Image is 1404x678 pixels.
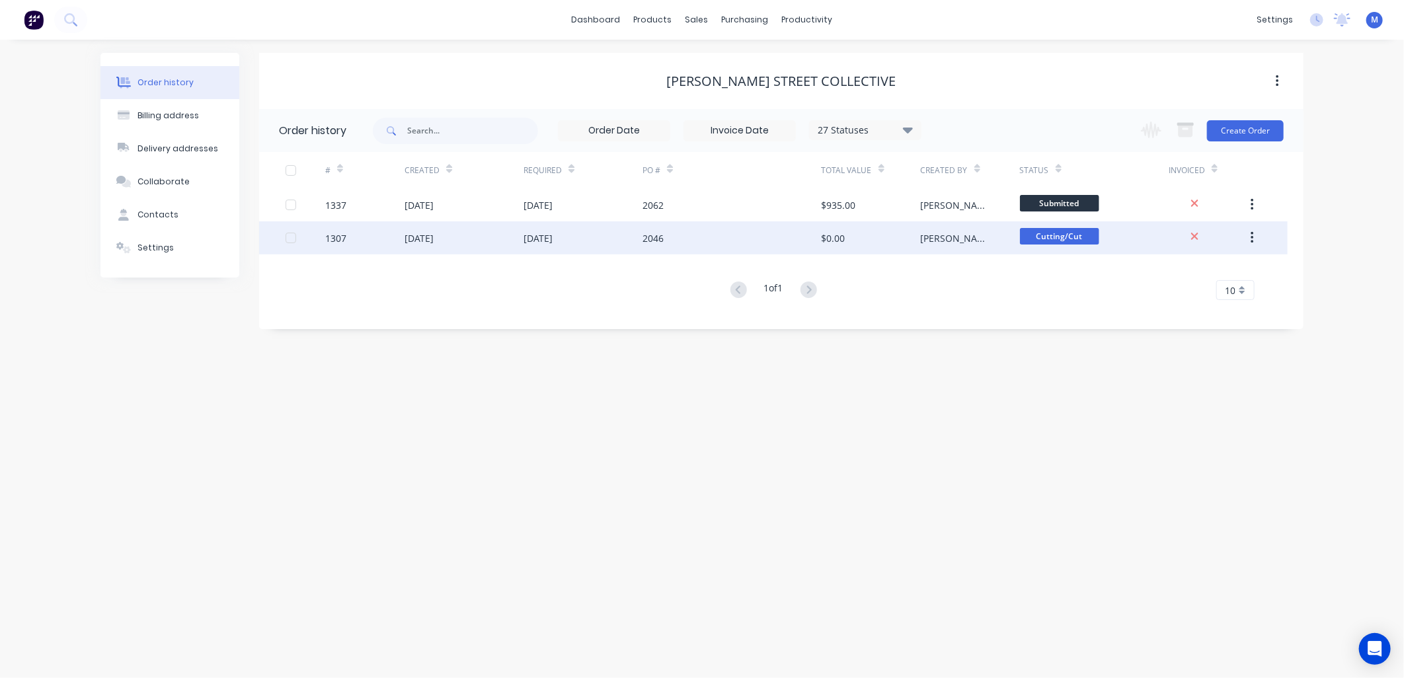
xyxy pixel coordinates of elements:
div: [PERSON_NAME] Street Collective [667,73,896,89]
div: Order history [137,77,194,89]
span: 10 [1225,283,1235,297]
div: Created [405,152,524,188]
div: Created By [921,165,968,176]
img: Factory [24,10,44,30]
div: Required [524,165,562,176]
input: Invoice Date [684,121,795,141]
button: Billing address [100,99,239,132]
div: Invoiced [1169,152,1248,188]
div: sales [679,10,715,30]
div: 1 of 1 [764,281,783,300]
div: PO # [643,152,821,188]
input: Search... [407,118,538,144]
div: Open Intercom Messenger [1359,633,1391,665]
div: products [627,10,679,30]
div: Settings [137,242,174,254]
div: 2046 [643,231,664,245]
div: [DATE] [524,231,553,245]
div: Total Value [822,165,872,176]
div: Order history [279,123,346,139]
div: Status [1020,152,1169,188]
div: # [325,152,405,188]
div: [DATE] [524,198,553,212]
button: Delivery addresses [100,132,239,165]
div: [PERSON_NAME] [921,231,994,245]
a: dashboard [565,10,627,30]
button: Collaborate [100,165,239,198]
div: # [325,165,331,176]
div: Required [524,152,643,188]
div: [DATE] [405,231,434,245]
div: Contacts [137,209,178,221]
div: 2062 [643,198,664,212]
div: Delivery addresses [137,143,218,155]
div: 1307 [325,231,346,245]
div: $935.00 [822,198,856,212]
div: purchasing [715,10,775,30]
div: $0.00 [822,231,845,245]
div: Total Value [822,152,921,188]
div: Created By [921,152,1020,188]
div: Created [405,165,440,176]
button: Order history [100,66,239,99]
div: Status [1020,165,1049,176]
span: M [1371,14,1378,26]
input: Order Date [559,121,670,141]
div: 1337 [325,198,346,212]
button: Create Order [1207,120,1284,141]
div: [PERSON_NAME] [921,198,994,212]
div: [DATE] [405,198,434,212]
div: Collaborate [137,176,190,188]
div: productivity [775,10,839,30]
div: Billing address [137,110,199,122]
button: Settings [100,231,239,264]
button: Contacts [100,198,239,231]
div: PO # [643,165,660,176]
div: Invoiced [1169,165,1205,176]
span: Submitted [1020,195,1099,211]
span: Cutting/Cut [1020,228,1099,245]
div: 27 Statuses [810,123,921,137]
div: settings [1250,10,1300,30]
